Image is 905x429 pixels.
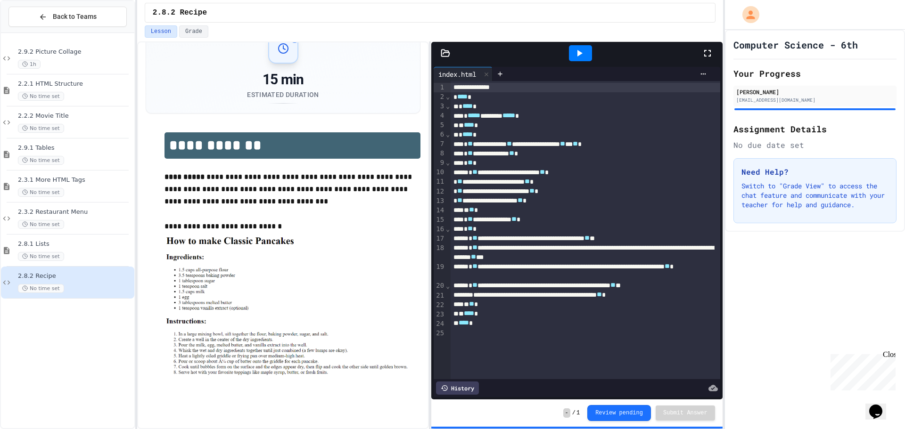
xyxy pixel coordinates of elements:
span: 2.8.2 Recipe [18,272,132,280]
div: 13 [434,196,445,206]
span: 2.3.2 Restaurant Menu [18,208,132,216]
div: 1 [434,83,445,92]
div: 20 [434,281,445,291]
div: 11 [434,177,445,186]
span: No time set [18,92,64,101]
div: 21 [434,291,445,300]
div: 8 [434,149,445,158]
div: 4 [434,111,445,121]
span: Back to Teams [53,12,97,22]
div: 2 [434,92,445,102]
div: 22 [434,300,445,310]
span: 2.2.2 Movie Title [18,112,132,120]
h2: Your Progress [733,67,897,80]
div: 15 [434,215,445,225]
span: 1 [576,409,580,417]
div: index.html [434,69,481,79]
span: / [572,409,576,417]
button: Back to Teams [8,7,127,27]
span: No time set [18,156,64,165]
div: 18 [434,243,445,262]
div: 7 [434,139,445,149]
div: index.html [434,67,493,81]
div: 6 [434,130,445,139]
p: Switch to "Grade View" to access the chat feature and communicate with your teacher for help and ... [741,181,889,210]
span: 2.8.2 Recipe [153,7,207,18]
div: 14 [434,206,445,215]
span: 1h [18,60,41,69]
span: No time set [18,284,64,293]
span: Submit Answer [663,409,708,417]
button: Submit Answer [656,405,715,421]
button: Review pending [587,405,651,421]
div: [PERSON_NAME] [736,88,894,96]
span: Fold line [445,130,450,138]
span: 2.9.1 Tables [18,144,132,152]
span: No time set [18,220,64,229]
span: Fold line [445,102,450,110]
button: Lesson [145,25,177,38]
span: No time set [18,124,64,133]
div: 10 [434,168,445,177]
div: 24 [434,319,445,329]
h3: Need Help? [741,166,889,178]
span: Fold line [445,93,450,100]
span: Fold line [445,225,450,233]
div: 17 [434,234,445,243]
div: [EMAIL_ADDRESS][DOMAIN_NAME] [736,97,894,104]
span: Fold line [445,282,450,290]
h1: Computer Science - 6th [733,38,858,51]
div: No due date set [733,139,897,151]
div: History [436,381,479,395]
iframe: chat widget [827,350,896,390]
div: 15 min [247,71,319,88]
span: 2.3.1 More HTML Tags [18,176,132,184]
div: Estimated Duration [247,90,319,99]
div: 5 [434,121,445,130]
span: 2.2.1 HTML Structure [18,80,132,88]
div: My Account [732,4,762,25]
div: 9 [434,158,445,168]
div: 16 [434,225,445,234]
span: No time set [18,252,64,261]
div: 3 [434,102,445,111]
button: Grade [179,25,208,38]
div: 12 [434,187,445,196]
div: Chat with us now!Close [4,4,65,60]
span: - [563,408,570,418]
div: 25 [434,329,445,338]
span: No time set [18,188,64,197]
h2: Assignment Details [733,122,897,136]
span: 2.9.2 Picture Collage [18,48,132,56]
div: 19 [434,262,445,281]
div: 23 [434,310,445,319]
iframe: chat widget [865,391,896,420]
span: Fold line [445,159,450,166]
span: 2.8.1 Lists [18,240,132,248]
